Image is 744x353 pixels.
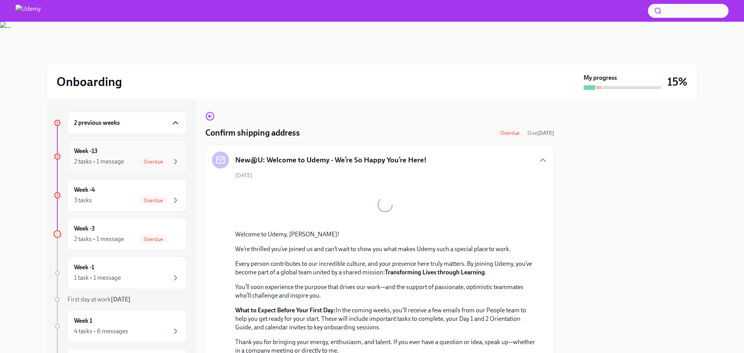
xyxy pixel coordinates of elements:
span: Due [527,130,554,136]
h3: 15% [667,75,687,89]
h5: New@U: Welcome to Udemy - We’re So Happy You’re Here! [235,155,427,165]
a: Week 14 tasks • 6 messages [53,310,187,343]
span: First day at work [67,296,131,303]
strong: [DATE] [537,130,554,136]
img: Udemy [15,5,41,17]
h6: Week -4 [74,186,95,194]
div: 1 task • 1 message [74,274,121,282]
h2: Onboarding [57,74,122,90]
strong: What to Expect Before Your First Day: [235,307,336,314]
p: We’re thrilled you’ve joined us and can’t wait to show you what makes Udemy such a special place ... [235,245,535,253]
p: Every person contributes to our incredible culture, and your presence here truly matters. By join... [235,260,535,277]
div: 2 tasks • 1 message [74,235,124,243]
p: You’ll soon experience the purpose that drives our work—and the support of passionate, optimistic... [235,283,535,300]
div: 4 tasks • 6 messages [74,327,128,336]
a: Week -32 tasks • 1 messageOverdue [53,218,187,250]
h6: Week -3 [74,224,95,233]
span: Overdue [496,130,524,136]
h6: Week 1 [74,317,92,325]
div: 2 previous weeks [67,112,187,134]
div: 3 tasks [74,196,92,205]
span: July 10th, 2025 17:00 [527,129,554,137]
button: Zoom image [235,185,535,224]
a: Week -11 task • 1 message [53,257,187,289]
a: Week -132 tasks • 1 messageOverdue [53,140,187,173]
span: Overdue [139,159,168,165]
span: Overdue [139,236,168,242]
p: Welcome to Udemy, [PERSON_NAME]! [235,230,535,239]
h6: Week -13 [74,147,98,155]
h6: 2 previous weeks [74,119,120,127]
div: 2 tasks • 1 message [74,157,124,166]
p: In the coming weeks, you'll receive a few emails from our People team to help you get ready for y... [235,306,535,332]
strong: Transforming Lives through Learning [385,269,485,276]
strong: My progress [584,74,617,82]
strong: [DATE] [111,296,131,303]
h4: Confirm shipping address [205,127,300,139]
a: First day at work[DATE] [53,295,187,304]
span: Overdue [139,198,168,203]
h6: Week -1 [74,263,94,272]
a: Week -43 tasksOverdue [53,179,187,212]
span: [DATE] [235,172,252,179]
